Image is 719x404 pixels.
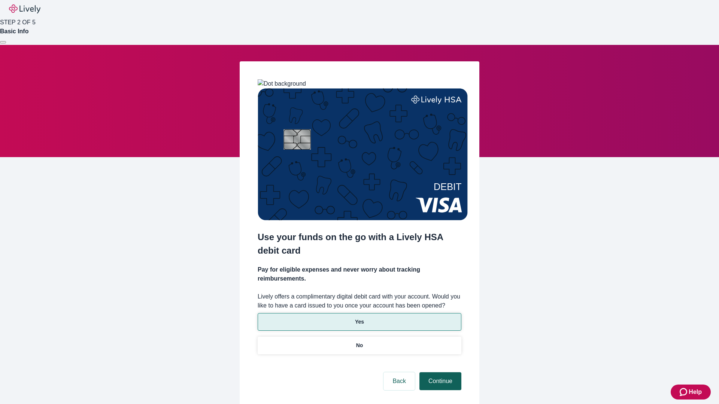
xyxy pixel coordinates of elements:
[9,4,40,13] img: Lively
[383,372,415,390] button: Back
[258,88,468,220] img: Debit card
[680,388,689,397] svg: Zendesk support icon
[258,230,461,257] h2: Use your funds on the go with a Lively HSA debit card
[258,337,461,354] button: No
[258,313,461,331] button: Yes
[258,292,461,310] label: Lively offers a complimentary digital debit card with your account. Would you like to have a card...
[419,372,461,390] button: Continue
[671,385,711,400] button: Zendesk support iconHelp
[258,265,461,283] h4: Pay for eligible expenses and never worry about tracking reimbursements.
[689,388,702,397] span: Help
[356,342,363,349] p: No
[355,318,364,326] p: Yes
[258,79,306,88] img: Dot background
